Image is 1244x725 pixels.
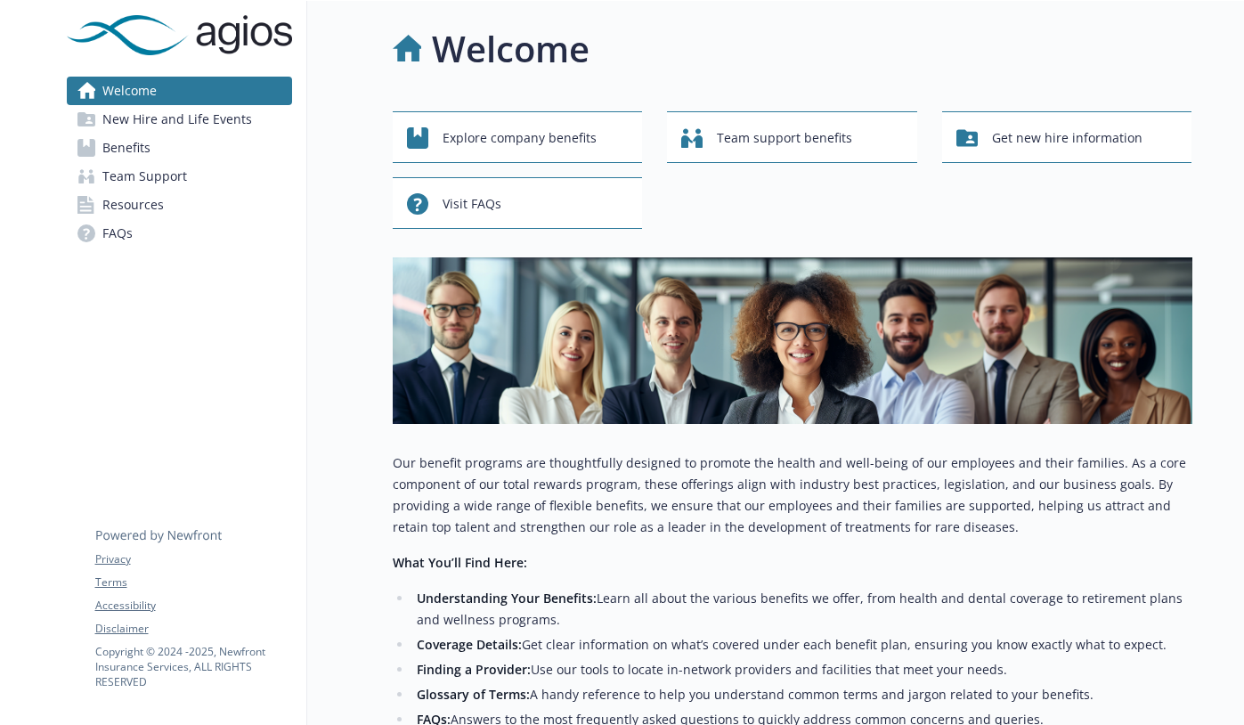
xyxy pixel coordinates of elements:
[393,452,1192,538] p: Our benefit programs are thoughtfully designed to promote the health and well-being of our employ...
[992,121,1142,155] span: Get new hire information
[717,121,852,155] span: Team support benefits
[67,219,292,248] a: FAQs
[67,134,292,162] a: Benefits
[432,22,589,76] h1: Welcome
[443,121,597,155] span: Explore company benefits
[443,187,501,221] span: Visit FAQs
[95,598,291,614] a: Accessibility
[412,634,1192,656] li: Get clear information on what’s covered under each benefit plan, ensuring you know exactly what t...
[67,105,292,134] a: New Hire and Life Events
[942,111,1192,163] button: Get new hire information
[102,219,133,248] span: FAQs
[412,659,1192,680] li: Use our tools to locate in-network providers and facilities that meet your needs.
[95,621,291,637] a: Disclaimer
[417,661,531,678] strong: Finding a Provider:
[67,191,292,219] a: Resources
[102,162,187,191] span: Team Support
[393,554,527,571] strong: What You’ll Find Here:
[393,257,1192,424] img: overview page banner
[95,551,291,567] a: Privacy
[393,111,643,163] button: Explore company benefits
[393,177,643,229] button: Visit FAQs
[417,686,530,703] strong: Glossary of Terms:
[67,162,292,191] a: Team Support
[102,77,157,105] span: Welcome
[417,636,522,653] strong: Coverage Details:
[667,111,917,163] button: Team support benefits
[67,77,292,105] a: Welcome
[102,134,150,162] span: Benefits
[95,644,291,689] p: Copyright © 2024 - 2025 , Newfront Insurance Services, ALL RIGHTS RESERVED
[95,574,291,591] a: Terms
[102,105,252,134] span: New Hire and Life Events
[417,590,597,607] strong: Understanding Your Benefits:
[102,191,164,219] span: Resources
[412,588,1192,631] li: Learn all about the various benefits we offer, from health and dental coverage to retirement plan...
[412,684,1192,705] li: A handy reference to help you understand common terms and jargon related to your benefits.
